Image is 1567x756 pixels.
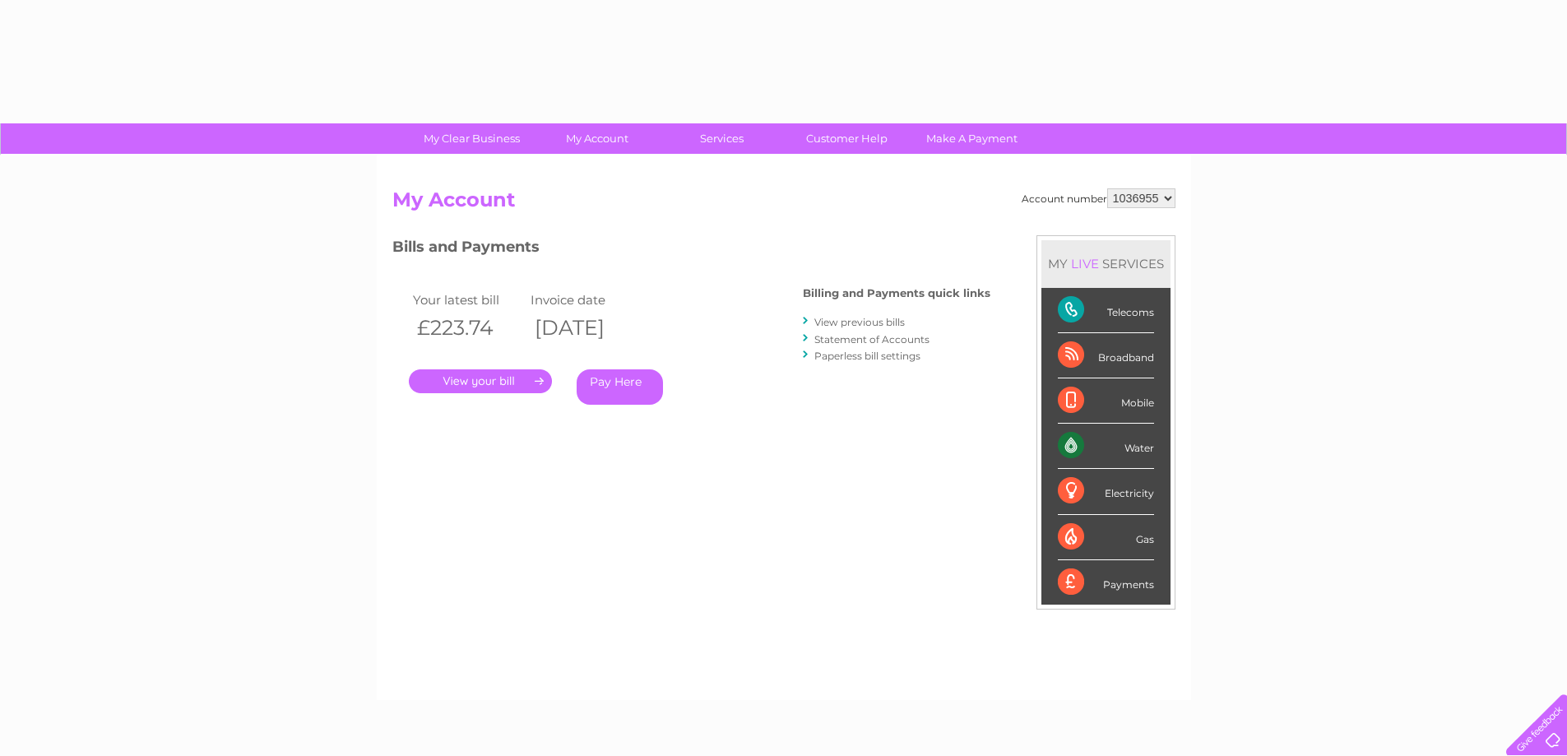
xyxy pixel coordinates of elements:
div: Gas [1058,515,1154,560]
a: My Account [529,123,665,154]
h3: Bills and Payments [392,235,990,264]
div: Water [1058,424,1154,469]
th: [DATE] [526,311,645,345]
div: MY SERVICES [1041,240,1171,287]
a: View previous bills [814,316,905,328]
a: Make A Payment [904,123,1040,154]
a: Pay Here [577,369,663,405]
a: Statement of Accounts [814,333,930,346]
div: Broadband [1058,333,1154,378]
div: Account number [1022,188,1175,208]
div: Telecoms [1058,288,1154,333]
a: Customer Help [779,123,915,154]
div: Mobile [1058,378,1154,424]
a: Paperless bill settings [814,350,920,362]
h2: My Account [392,188,1175,220]
a: Services [654,123,790,154]
td: Invoice date [526,289,645,311]
a: My Clear Business [404,123,540,154]
td: Your latest bill [409,289,527,311]
th: £223.74 [409,311,527,345]
div: Electricity [1058,469,1154,514]
div: Payments [1058,560,1154,605]
h4: Billing and Payments quick links [803,287,990,299]
div: LIVE [1068,256,1102,271]
a: . [409,369,552,393]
